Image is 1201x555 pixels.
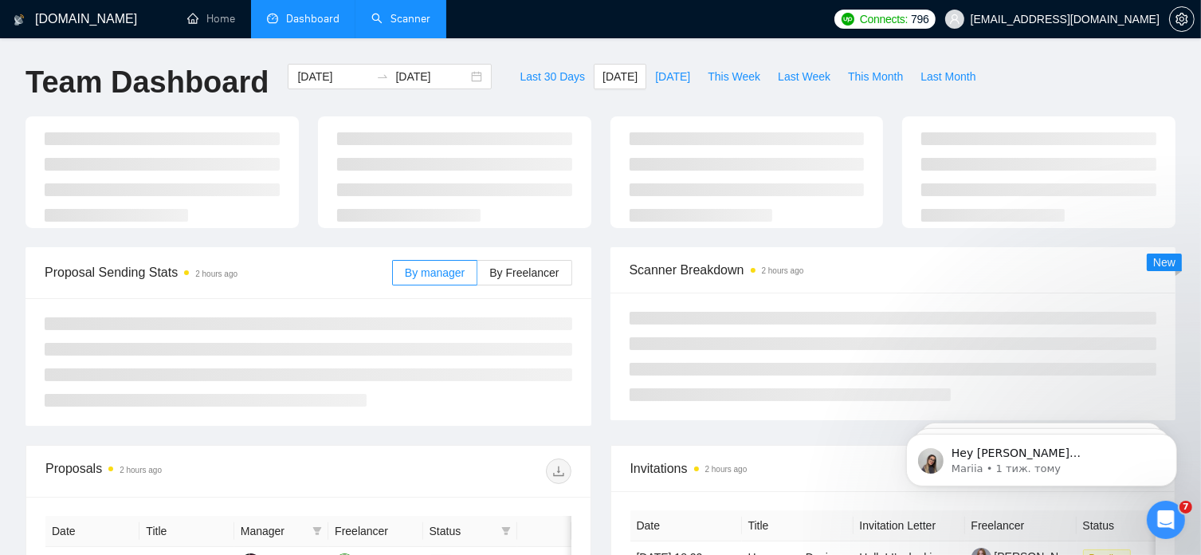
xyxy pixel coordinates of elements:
[511,64,594,89] button: Last 30 Days
[501,526,511,536] span: filter
[371,12,430,26] a: searchScanner
[882,400,1201,512] iframe: Intercom notifications повідомлення
[286,12,339,26] span: Dashboard
[949,14,960,25] span: user
[1169,6,1195,32] button: setting
[839,64,912,89] button: This Month
[860,10,908,28] span: Connects:
[1179,501,1192,514] span: 7
[312,526,322,536] span: filter
[395,68,468,85] input: End date
[309,519,325,543] span: filter
[376,70,389,83] span: swap-right
[854,510,965,541] th: Invitation Letter
[376,70,389,83] span: to
[705,465,748,474] time: 2 hours ago
[45,459,308,484] div: Proposals
[630,459,1156,478] span: Invitations
[195,270,237,278] time: 2 hours ago
[630,510,742,541] th: Date
[655,68,690,85] span: [DATE]
[498,519,514,543] span: filter
[594,64,646,89] button: [DATE]
[1169,13,1195,26] a: setting
[1077,510,1188,541] th: Status
[520,68,585,85] span: Last 30 Days
[45,262,392,282] span: Proposal Sending Stats
[187,12,235,26] a: homeHome
[708,68,760,85] span: This Week
[1147,501,1185,539] iframe: Intercom live chat
[267,13,278,24] span: dashboard
[297,68,370,85] input: Start date
[234,516,328,547] th: Manager
[405,266,465,279] span: By manager
[45,516,139,547] th: Date
[489,266,559,279] span: By Freelancer
[965,510,1077,541] th: Freelancer
[602,68,638,85] span: [DATE]
[630,260,1157,280] span: Scanner Breakdown
[912,64,984,89] button: Last Month
[911,10,928,28] span: 796
[742,510,854,541] th: Title
[430,522,495,540] span: Status
[920,68,975,85] span: Last Month
[241,522,306,540] span: Manager
[848,68,903,85] span: This Month
[69,61,275,76] p: Message from Mariia, sent 1 тиж. тому
[769,64,839,89] button: Last Week
[699,64,769,89] button: This Week
[1170,13,1194,26] span: setting
[139,516,234,547] th: Title
[762,266,804,275] time: 2 hours ago
[1153,256,1175,269] span: New
[120,466,162,474] time: 2 hours ago
[328,516,422,547] th: Freelancer
[842,13,854,26] img: upwork-logo.png
[69,46,275,297] span: Hey [PERSON_NAME][EMAIL_ADDRESS][DOMAIN_NAME], Looks like your Upwork agency [PERSON_NAME] Design...
[14,7,25,33] img: logo
[778,68,830,85] span: Last Week
[646,64,699,89] button: [DATE]
[26,64,269,101] h1: Team Dashboard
